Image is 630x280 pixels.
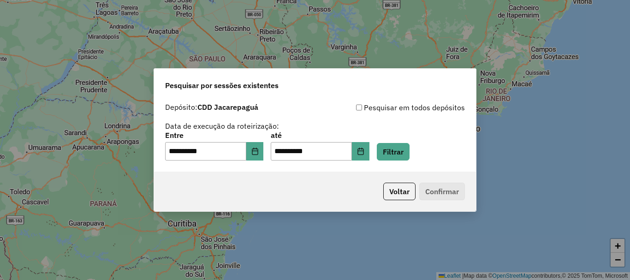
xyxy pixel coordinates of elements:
[383,183,416,200] button: Voltar
[352,142,369,161] button: Choose Date
[271,130,369,141] label: até
[165,130,263,141] label: Entre
[315,102,465,113] div: Pesquisar em todos depósitos
[197,102,258,112] strong: CDD Jacarepaguá
[246,142,264,161] button: Choose Date
[165,101,258,113] label: Depósito:
[165,80,279,91] span: Pesquisar por sessões existentes
[165,120,279,131] label: Data de execução da roteirização:
[377,143,410,161] button: Filtrar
